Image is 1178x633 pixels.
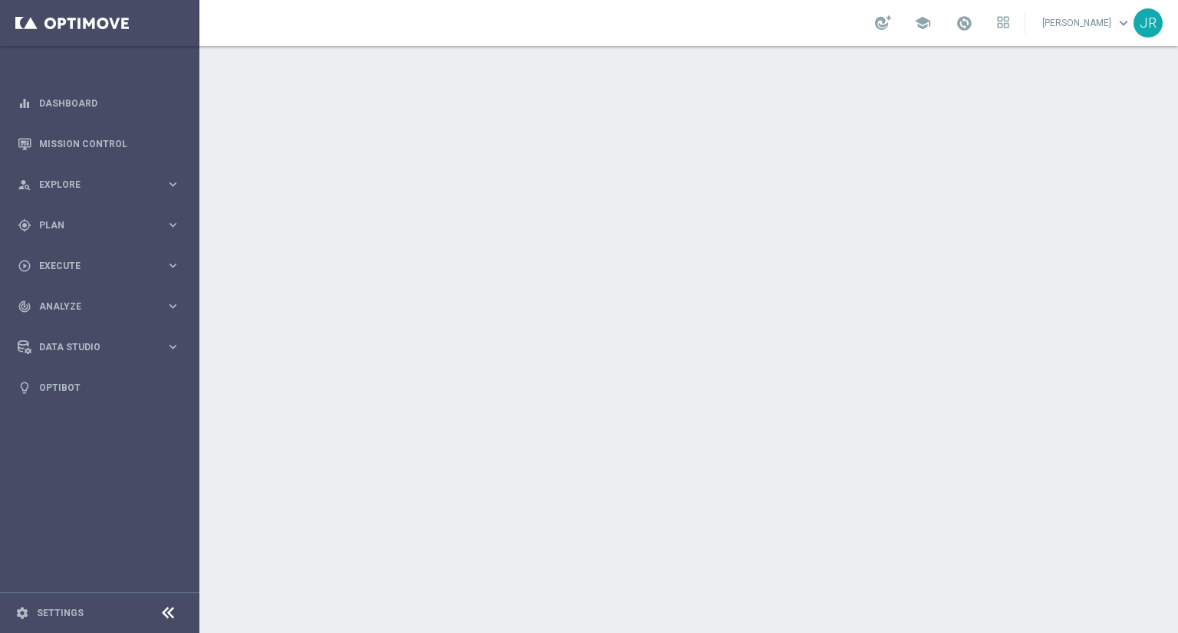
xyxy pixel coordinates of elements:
[18,300,31,313] i: track_changes
[39,367,180,408] a: Optibot
[17,341,181,353] button: Data Studio keyboard_arrow_right
[18,218,166,232] div: Plan
[39,123,180,164] a: Mission Control
[1041,11,1134,34] a: [PERSON_NAME]keyboard_arrow_down
[166,339,180,354] i: keyboard_arrow_right
[18,178,166,192] div: Explore
[37,608,84,618] a: Settings
[18,218,31,232] i: gps_fixed
[18,83,180,123] div: Dashboard
[18,259,166,273] div: Execute
[166,299,180,313] i: keyboard_arrow_right
[166,258,180,273] i: keyboard_arrow_right
[914,15,931,31] span: school
[18,381,31,395] i: lightbulb
[1134,8,1163,38] div: JR
[17,138,181,150] button: Mission Control
[39,302,166,311] span: Analyze
[166,218,180,232] i: keyboard_arrow_right
[18,300,166,313] div: Analyze
[17,97,181,110] button: equalizer Dashboard
[166,177,180,192] i: keyboard_arrow_right
[39,343,166,352] span: Data Studio
[39,180,166,189] span: Explore
[18,367,180,408] div: Optibot
[1115,15,1132,31] span: keyboard_arrow_down
[18,123,180,164] div: Mission Control
[17,382,181,394] button: lightbulb Optibot
[18,259,31,273] i: play_circle_outline
[17,219,181,231] button: gps_fixed Plan keyboard_arrow_right
[18,178,31,192] i: person_search
[17,260,181,272] button: play_circle_outline Execute keyboard_arrow_right
[17,179,181,191] button: person_search Explore keyboard_arrow_right
[18,340,166,354] div: Data Studio
[39,261,166,271] span: Execute
[17,300,181,313] button: track_changes Analyze keyboard_arrow_right
[39,83,180,123] a: Dashboard
[15,606,29,620] i: settings
[18,97,31,110] i: equalizer
[39,221,166,230] span: Plan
